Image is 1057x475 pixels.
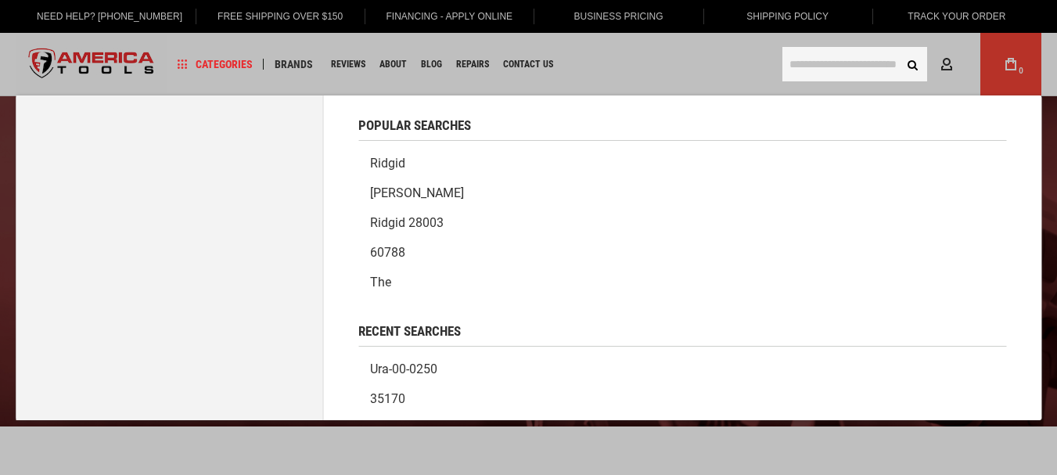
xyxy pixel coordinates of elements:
a: 60788 [358,238,1006,268]
span: Recent Searches [358,325,461,338]
a: ura-00-0250 [358,354,1006,384]
a: [PERSON_NAME] [358,178,1006,208]
a: Ridgid 28003 [358,208,1006,238]
a: 35170 [358,384,1006,414]
a: Brands [268,54,320,75]
a: The [358,268,1006,297]
button: Search [897,49,927,79]
span: Popular Searches [358,119,471,132]
span: Brands [275,59,313,70]
a: Ridgid [358,149,1006,178]
span: Categories [178,59,253,70]
a: Categories [171,54,260,75]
